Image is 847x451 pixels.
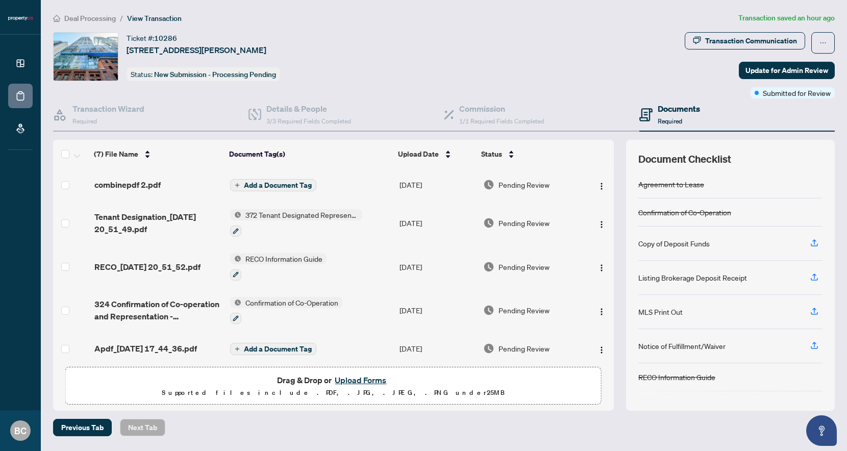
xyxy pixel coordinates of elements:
span: (7) File Name [94,148,138,160]
div: Ticket #: [127,32,177,44]
span: 372 Tenant Designated Representation Agreement with Company Schedule A [241,209,362,220]
span: Tenant Designation_[DATE] 20_51_49.pdf [94,211,222,235]
img: IMG-C12325347_1.jpg [54,33,118,81]
span: Required [658,117,682,125]
button: Status IconRECO Information Guide [230,253,327,281]
button: Add a Document Tag [230,179,316,192]
span: BC [14,423,27,438]
img: logo [8,15,33,21]
span: Deal Processing [64,14,116,23]
img: Logo [597,220,606,229]
span: Pending Review [499,305,550,316]
span: Upload Date [398,148,439,160]
span: Pending Review [499,179,550,190]
div: MLS Print Out [638,306,683,317]
button: Open asap [806,415,837,446]
button: Upload Forms [332,373,389,387]
img: Status Icon [230,209,241,220]
span: 3/3 Required Fields Completed [266,117,351,125]
div: Transaction Communication [705,33,797,49]
span: [STREET_ADDRESS][PERSON_NAME] [127,44,266,56]
span: Required [72,117,97,125]
td: [DATE] [395,245,479,289]
span: Confirmation of Co-Operation [241,297,342,308]
span: Update for Admin Review [745,62,828,79]
button: Logo [593,215,610,231]
img: Document Status [483,179,494,190]
span: Status [481,148,502,160]
span: Submitted for Review [763,87,831,98]
span: Drag & Drop orUpload FormsSupported files include .PDF, .JPG, .JPEG, .PNG under25MB [66,367,601,405]
div: Notice of Fulfillment/Waiver [638,340,726,352]
span: 10286 [154,34,177,43]
button: Logo [593,259,610,275]
img: Document Status [483,217,494,229]
span: New Submission - Processing Pending [154,70,276,79]
span: Pending Review [499,343,550,354]
button: Logo [593,340,610,357]
span: Pending Review [499,217,550,229]
span: 1/1 Required Fields Completed [459,117,544,125]
button: Add a Document Tag [230,179,316,191]
div: Copy of Deposit Funds [638,238,710,249]
span: Document Checklist [638,152,731,166]
img: Logo [597,308,606,316]
img: Document Status [483,305,494,316]
button: Logo [593,177,610,193]
img: Document Status [483,261,494,272]
th: Document Tag(s) [225,140,394,168]
div: RECO Information Guide [638,371,715,383]
div: Agreement to Lease [638,179,704,190]
li: / [120,12,123,24]
img: Document Status [483,343,494,354]
span: Add a Document Tag [244,182,312,189]
span: ellipsis [819,39,827,46]
span: Add a Document Tag [244,345,312,353]
img: Status Icon [230,297,241,308]
h4: Commission [459,103,544,115]
h4: Details & People [266,103,351,115]
img: Status Icon [230,253,241,264]
span: Drag & Drop or [277,373,389,387]
button: Add a Document Tag [230,342,316,355]
th: Status [477,140,581,168]
span: Apdf_[DATE] 17_44_36.pdf [94,342,197,355]
span: RECO Information Guide [241,253,327,264]
div: Confirmation of Co-Operation [638,207,731,218]
img: Logo [597,264,606,272]
p: Supported files include .PDF, .JPG, .JPEG, .PNG under 25 MB [72,387,595,399]
button: Update for Admin Review [739,62,835,79]
button: Previous Tab [53,419,112,436]
span: home [53,15,60,22]
div: Listing Brokerage Deposit Receipt [638,272,747,283]
td: [DATE] [395,289,479,333]
button: Status IconConfirmation of Co-Operation [230,297,342,324]
button: Status Icon372 Tenant Designated Representation Agreement with Company Schedule A [230,209,362,237]
button: Transaction Communication [685,32,805,49]
button: Logo [593,302,610,318]
h4: Documents [658,103,700,115]
img: Logo [597,182,606,190]
th: (7) File Name [90,140,225,168]
span: Pending Review [499,261,550,272]
th: Upload Date [394,140,478,168]
span: combinepdf 2.pdf [94,179,161,191]
span: plus [235,183,240,188]
td: [DATE] [395,168,479,201]
span: plus [235,346,240,352]
div: Status: [127,67,280,81]
h4: Transaction Wizard [72,103,144,115]
button: Next Tab [120,419,165,436]
span: 324 Confirmation of Co-operation and Representation - TenantLandlord - PropTx-OREApdf_[DATE] 17_4... [94,298,222,322]
button: Add a Document Tag [230,343,316,355]
article: Transaction saved an hour ago [738,12,835,24]
img: Logo [597,346,606,354]
span: Previous Tab [61,419,104,436]
td: [DATE] [395,332,479,365]
span: View Transaction [127,14,182,23]
td: [DATE] [395,201,479,245]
